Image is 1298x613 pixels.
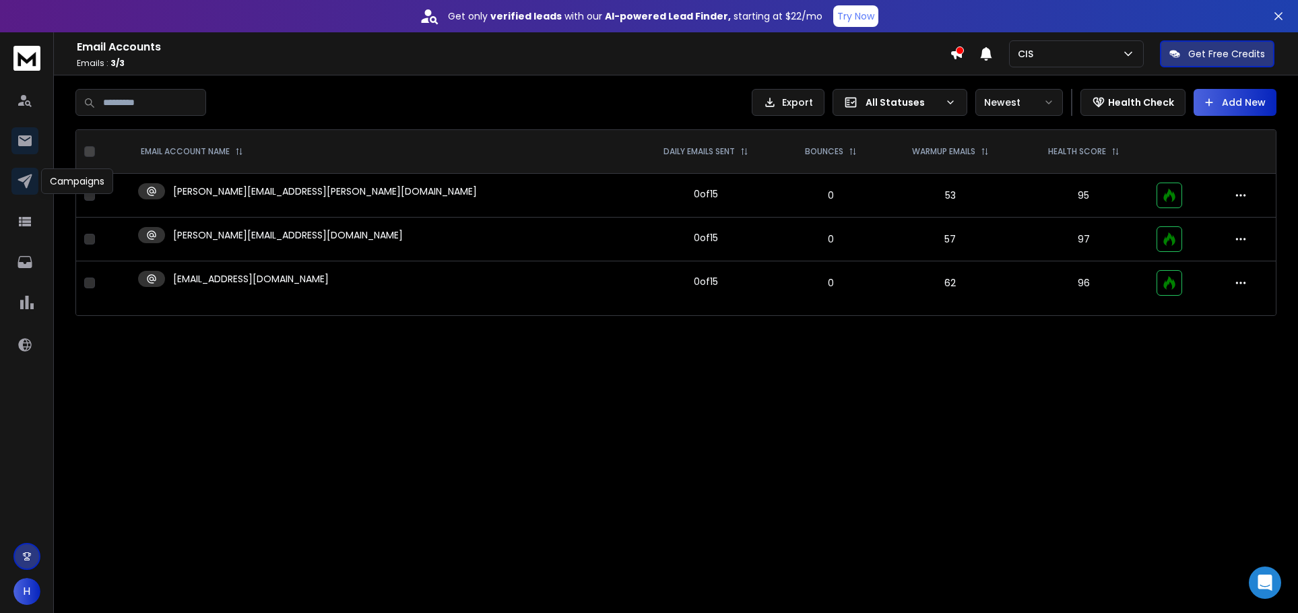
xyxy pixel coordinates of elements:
h1: Email Accounts [77,39,950,55]
p: [EMAIL_ADDRESS][DOMAIN_NAME] [173,272,329,286]
button: Add New [1194,89,1276,116]
p: Get only with our starting at $22/mo [448,9,822,23]
button: Health Check [1080,89,1186,116]
div: EMAIL ACCOUNT NAME [141,146,243,157]
button: Newest [975,89,1063,116]
p: 0 [788,276,874,290]
p: Health Check [1108,96,1174,109]
div: 0 of 15 [694,275,718,288]
strong: verified leads [490,9,562,23]
p: [PERSON_NAME][EMAIL_ADDRESS][DOMAIN_NAME] [173,228,403,242]
p: Get Free Credits [1188,47,1265,61]
strong: AI-powered Lead Finder, [605,9,731,23]
td: 62 [882,261,1018,305]
div: 0 of 15 [694,231,718,245]
button: Export [752,89,824,116]
p: DAILY EMAILS SENT [663,146,735,157]
span: 3 / 3 [110,57,125,69]
p: WARMUP EMAILS [912,146,975,157]
p: Emails : [77,58,950,69]
p: All Statuses [866,96,940,109]
td: 96 [1019,261,1148,305]
td: 53 [882,174,1018,218]
p: BOUNCES [805,146,843,157]
div: Campaigns [41,168,113,194]
td: 57 [882,218,1018,261]
p: HEALTH SCORE [1048,146,1106,157]
td: 95 [1019,174,1148,218]
img: logo [13,46,40,71]
p: CIS [1018,47,1039,61]
div: Open Intercom Messenger [1249,567,1281,599]
button: H [13,578,40,605]
p: Try Now [837,9,874,23]
button: Try Now [833,5,878,27]
td: 97 [1019,218,1148,261]
p: [PERSON_NAME][EMAIL_ADDRESS][PERSON_NAME][DOMAIN_NAME] [173,185,477,198]
div: 0 of 15 [694,187,718,201]
p: 0 [788,189,874,202]
p: 0 [788,232,874,246]
button: Get Free Credits [1160,40,1274,67]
